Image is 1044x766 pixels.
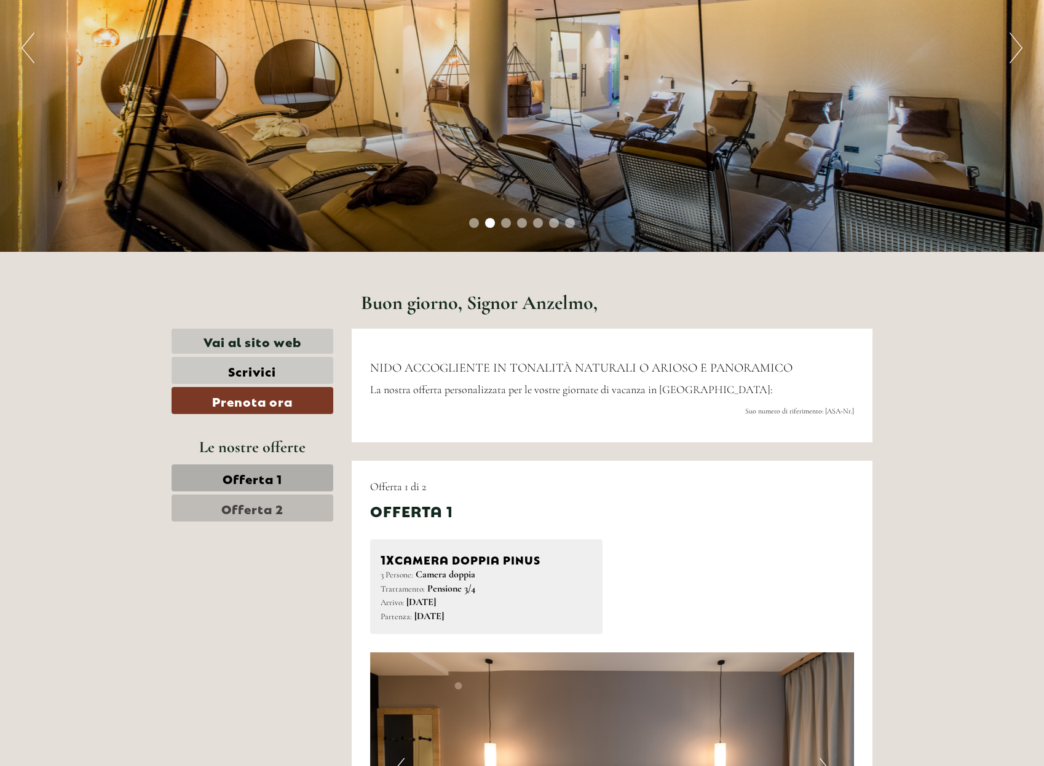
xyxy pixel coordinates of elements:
span: Offerta 1 [223,469,282,487]
button: Next [1010,33,1022,63]
span: Suo numero di riferimento: [ASA-Nr.] [745,407,854,415]
span: Offerta 2 [221,499,283,517]
a: Prenota ora [172,387,333,414]
small: Partenza: [381,611,412,622]
small: Trattamento: [381,584,425,594]
span: NIDO ACCOGLIENTE IN TONALITÀ NATURALI O ARIOSO E PANORAMICO [370,361,793,375]
a: Vai al sito web [172,329,333,354]
b: Pensione 3/4 [427,582,475,595]
a: Scrivici [172,357,333,384]
div: Offerta 1 [370,500,453,521]
button: Previous [22,33,34,63]
small: 3 Persone: [381,569,413,580]
span: Offerta 1 di 2 [370,480,426,493]
b: 1x [381,550,395,567]
b: [DATE] [406,596,436,608]
small: Arrivo: [381,597,404,608]
b: [DATE] [414,610,444,622]
b: Camera doppia [416,568,475,580]
div: Camera doppia PINUS [381,550,593,568]
h1: Buon giorno, Signor Anzelmo, [361,292,598,313]
div: Le nostre offerte [172,436,333,458]
span: La nostra offerta personalizzata per le vostre giornate di vacanza in [GEOGRAPHIC_DATA]: [370,383,773,396]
